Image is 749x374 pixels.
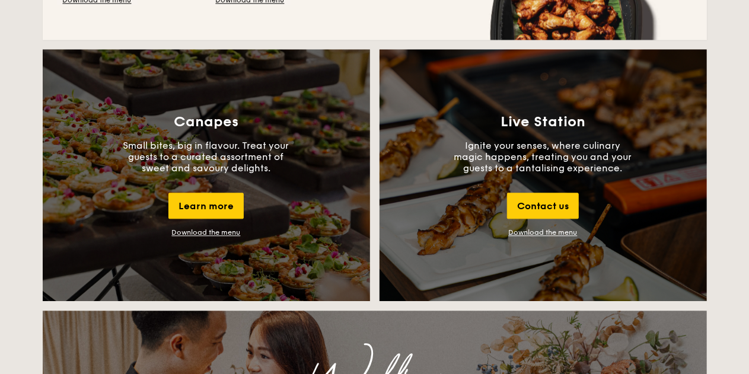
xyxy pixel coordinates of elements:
[509,228,578,236] a: Download the menu
[454,140,632,174] p: Ignite your senses, where culinary magic happens, treating you and your guests to a tantalising e...
[172,228,241,236] div: Download the menu
[168,193,244,219] div: Learn more
[501,114,585,130] h3: Live Station
[117,140,295,174] p: Small bites, big in flavour. Treat your guests to a curated assortment of sweet and savoury delig...
[174,114,238,130] h3: Canapes
[507,193,579,219] div: Contact us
